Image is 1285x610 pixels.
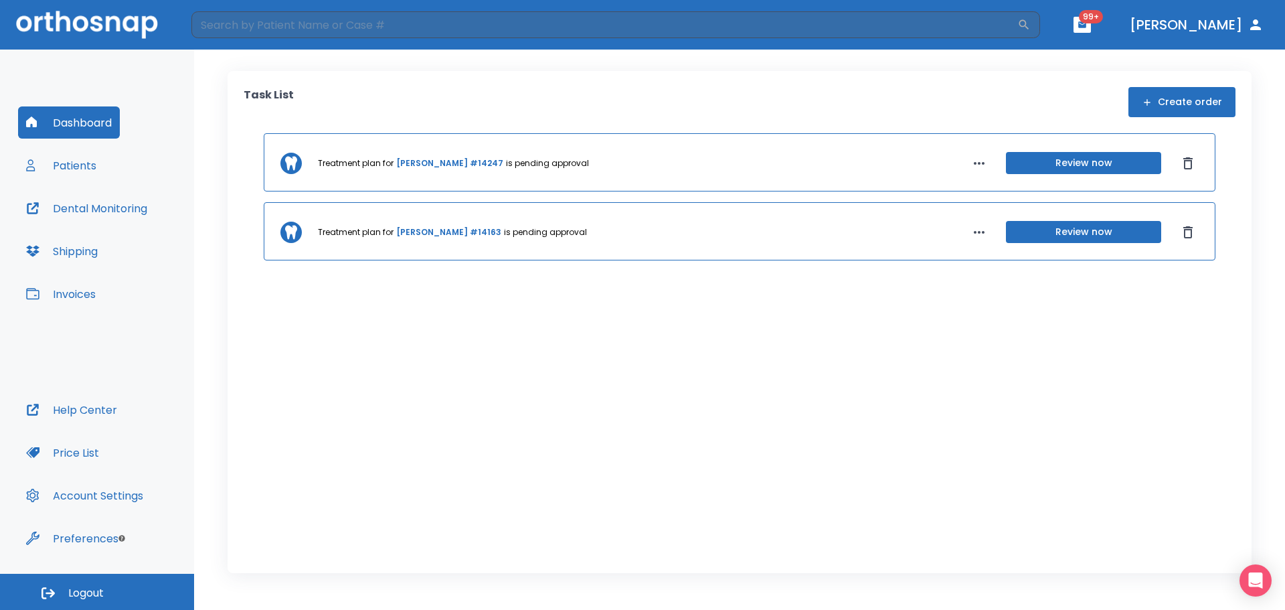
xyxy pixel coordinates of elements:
p: Task List [244,87,294,117]
button: [PERSON_NAME] [1124,13,1269,37]
button: Create order [1128,87,1235,117]
button: Invoices [18,278,104,310]
button: Account Settings [18,479,151,512]
a: [PERSON_NAME] #14163 [396,226,501,238]
button: Preferences [18,522,126,554]
p: is pending approval [504,226,587,238]
button: Patients [18,149,104,181]
img: Orthosnap [16,11,158,38]
button: Review now [1006,152,1161,174]
span: 99+ [1079,10,1103,23]
button: Dismiss [1177,153,1199,174]
p: Treatment plan for [318,226,394,238]
button: Dental Monitoring [18,192,155,224]
button: Help Center [18,394,125,426]
button: Review now [1006,221,1161,243]
div: Open Intercom Messenger [1239,564,1272,597]
button: Shipping [18,235,106,267]
span: Logout [68,586,104,601]
p: is pending approval [506,157,589,169]
a: [PERSON_NAME] #14247 [396,157,503,169]
button: Dashboard [18,106,120,139]
div: Tooltip anchor [116,532,128,544]
button: Dismiss [1177,222,1199,243]
input: Search by Patient Name or Case # [191,11,1017,38]
button: Price List [18,437,107,469]
p: Treatment plan for [318,157,394,169]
